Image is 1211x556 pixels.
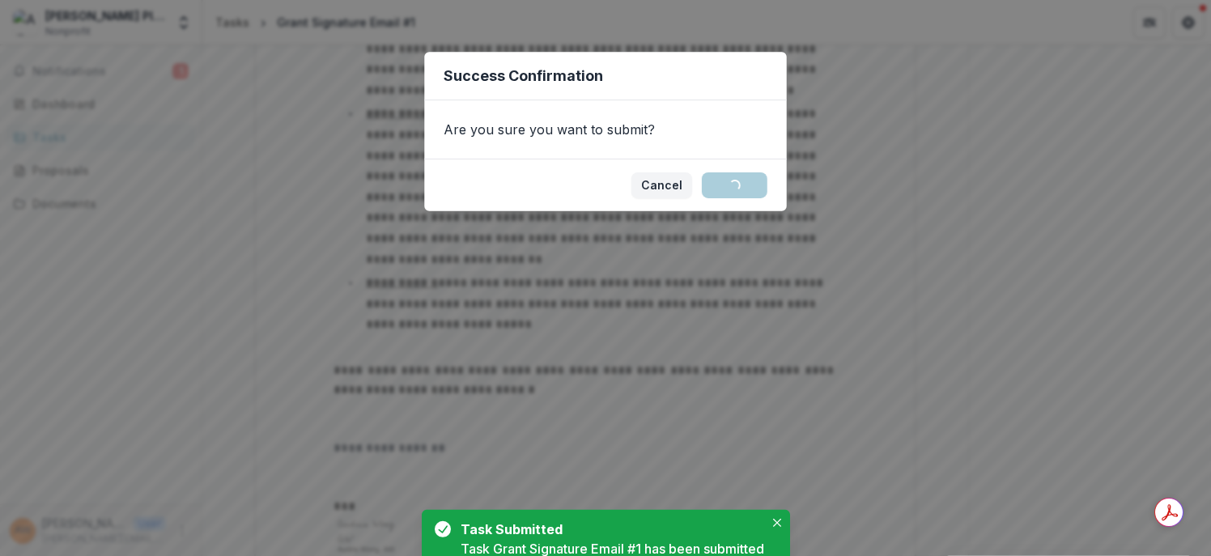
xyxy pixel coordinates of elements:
[424,100,786,159] div: Are you sure you want to submit?
[767,513,787,533] button: Close
[631,172,692,198] button: Cancel
[461,520,758,539] div: Task Submitted
[424,52,786,100] header: Success Confirmation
